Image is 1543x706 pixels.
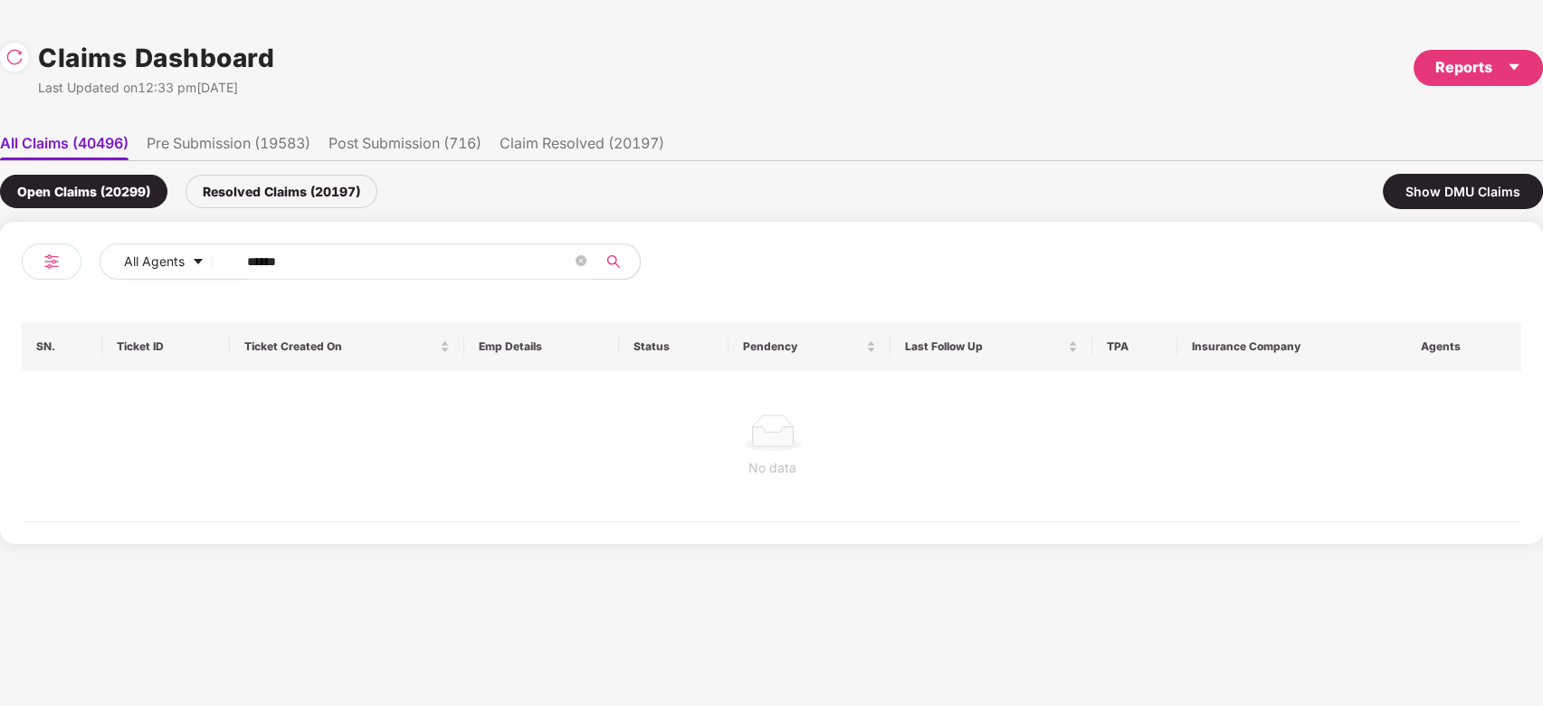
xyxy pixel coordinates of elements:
[192,255,205,270] span: caret-down
[1406,322,1521,371] th: Agents
[1092,322,1177,371] th: TPA
[464,322,619,371] th: Emp Details
[576,255,586,266] span: close-circle
[576,253,586,271] span: close-circle
[905,339,1064,354] span: Last Follow Up
[124,252,185,272] span: All Agents
[147,134,310,160] li: Pre Submission (19583)
[1435,56,1521,79] div: Reports
[329,134,481,160] li: Post Submission (716)
[230,322,465,371] th: Ticket Created On
[102,322,230,371] th: Ticket ID
[38,38,274,78] h1: Claims Dashboard
[595,254,631,269] span: search
[186,175,377,208] div: Resolved Claims (20197)
[1383,174,1543,209] div: Show DMU Claims
[595,243,641,280] button: search
[41,251,62,272] img: svg+xml;base64,PHN2ZyB4bWxucz0iaHR0cDovL3d3dy53My5vcmcvMjAwMC9zdmciIHdpZHRoPSIyNCIgaGVpZ2h0PSIyNC...
[743,339,862,354] span: Pendency
[1177,322,1408,371] th: Insurance Company
[36,458,1509,478] div: No data
[619,322,729,371] th: Status
[244,339,437,354] span: Ticket Created On
[5,48,24,66] img: svg+xml;base64,PHN2ZyBpZD0iUmVsb2FkLTMyeDMyIiB4bWxucz0iaHR0cDovL3d3dy53My5vcmcvMjAwMC9zdmciIHdpZH...
[100,243,243,280] button: All Agentscaret-down
[1507,60,1521,74] span: caret-down
[729,322,891,371] th: Pendency
[500,134,664,160] li: Claim Resolved (20197)
[22,322,102,371] th: SN.
[38,78,274,98] div: Last Updated on 12:33 pm[DATE]
[891,322,1092,371] th: Last Follow Up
